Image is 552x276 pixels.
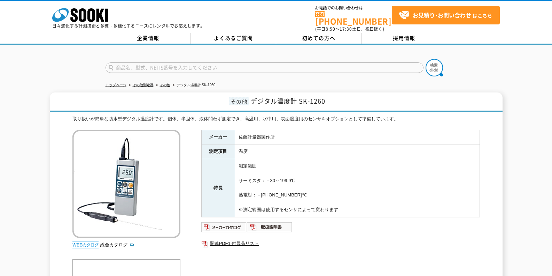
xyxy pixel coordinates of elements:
a: メーカーカタログ [201,226,247,231]
img: btn_search.png [426,59,443,76]
a: 総合カタログ [100,242,134,247]
input: 商品名、型式、NETIS番号を入力してください [106,62,423,73]
img: デジタル温度計 SK-1260 [72,130,180,238]
span: はこちら [399,10,492,21]
a: お見積り･お問い合わせはこちら [392,6,500,24]
a: トップページ [106,83,126,87]
span: お電話でのお問い合わせは [315,6,392,10]
td: 佐藤計量器製作所 [235,130,480,144]
a: 企業情報 [106,33,191,44]
strong: お見積り･お問い合わせ [413,11,471,19]
th: メーカー [201,130,235,144]
td: 温度 [235,144,480,159]
img: メーカーカタログ [201,222,247,233]
span: デジタル温度計 SK-1260 [251,96,325,106]
a: 初めての方へ [276,33,361,44]
th: 特長 [201,159,235,217]
div: 取り扱いが簡単な防水型デジタル温度計です。個体、半固体、液体問わず測定でき、高温用、水中用、表面温度用のセンサをオプションとして準備しています。 [72,115,480,123]
span: 8:50 [326,26,335,32]
span: (平日 ～ 土日、祝日除く) [315,26,384,32]
th: 測定項目 [201,144,235,159]
a: その他 [160,83,170,87]
li: デジタル温度計 SK-1260 [171,82,216,89]
p: 日々進化する計測技術と多種・多様化するニーズにレンタルでお応えします。 [52,24,205,28]
a: その他測定器 [133,83,154,87]
a: 取扱説明書 [247,226,293,231]
img: 取扱説明書 [247,222,293,233]
a: 関連PDF1 付属品リスト [201,239,480,248]
a: [PHONE_NUMBER] [315,11,392,25]
span: その他 [229,97,249,105]
img: webカタログ [72,241,99,248]
a: よくあるご質問 [191,33,276,44]
td: 測定範囲 サーミスタ：－30～199.9℃ 熱電対：－[PHONE_NUMBER]℃ ※測定範囲は使用するセンサによって変わります [235,159,480,217]
span: 初めての方へ [302,34,335,42]
a: 採用情報 [361,33,447,44]
span: 17:30 [340,26,352,32]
